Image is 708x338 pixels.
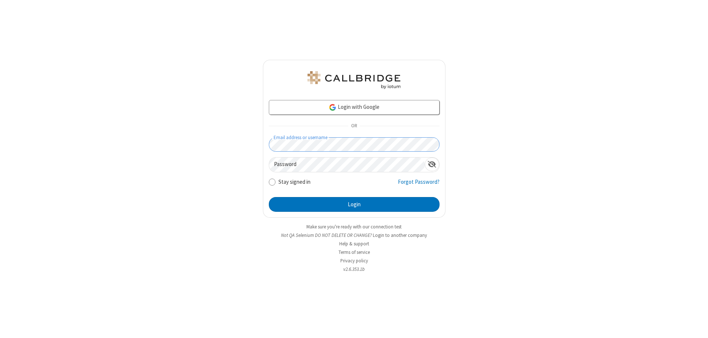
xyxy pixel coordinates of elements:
span: OR [348,121,360,131]
a: Help & support [339,241,369,247]
li: v2.6.353.1b [263,266,445,273]
a: Make sure you're ready with our connection test [306,224,402,230]
input: Password [269,158,425,172]
li: Not QA Selenium DO NOT DELETE OR CHANGE? [263,232,445,239]
a: Forgot Password? [398,178,440,192]
a: Privacy policy [340,258,368,264]
div: Show password [425,158,439,171]
a: Terms of service [339,249,370,255]
input: Email address or username [269,137,440,152]
img: QA Selenium DO NOT DELETE OR CHANGE [306,71,402,89]
button: Login [269,197,440,212]
a: Login with Google [269,100,440,115]
button: Login to another company [373,232,427,239]
img: google-icon.png [329,103,337,111]
iframe: Chat [690,319,702,333]
label: Stay signed in [278,178,310,186]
